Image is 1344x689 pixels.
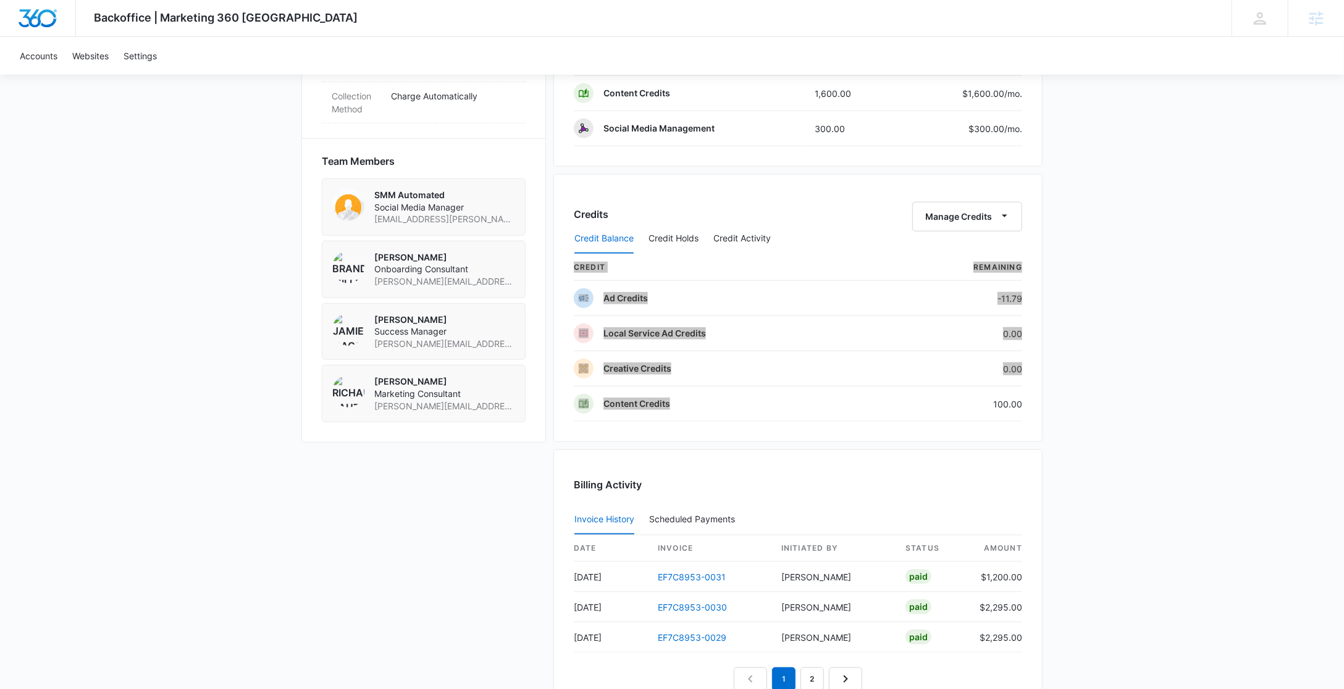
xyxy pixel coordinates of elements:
span: Onboarding Consultant [374,263,515,275]
button: Credit Activity [713,224,771,254]
td: 300.00 [805,111,895,146]
td: [PERSON_NAME] [771,622,896,653]
th: amount [970,535,1022,562]
span: [PERSON_NAME][EMAIL_ADDRESS][PERSON_NAME][DOMAIN_NAME] [374,400,515,412]
p: SMM Automated [374,189,515,201]
img: Brandon Miller [332,251,364,283]
th: date [574,535,648,562]
div: Paid [905,630,931,645]
p: Local Service Ad Credits [603,327,706,340]
span: [PERSON_NAME][EMAIL_ADDRESS][PERSON_NAME][DOMAIN_NAME] [374,338,515,350]
p: $1,600.00 [962,87,1022,100]
a: EF7C8953-0031 [658,572,726,582]
span: Social Media Manager [374,201,515,214]
div: Paid [905,569,931,584]
img: Jamie Dagg [332,314,364,346]
p: [PERSON_NAME] [374,375,515,388]
p: Social Media Management [603,122,715,135]
td: [DATE] [574,562,648,592]
td: -11.79 [891,281,1022,316]
a: Websites [65,37,116,75]
div: Paid [905,599,931,614]
td: [PERSON_NAME] [771,592,896,622]
h3: Billing Activity [574,477,1022,492]
td: [DATE] [574,622,648,653]
a: EF7C8953-0030 [658,602,727,612]
span: /mo. [1004,88,1022,99]
span: /mo. [1004,123,1022,134]
p: Ad Credits [603,292,648,304]
div: Collection MethodCharge Automatically [322,82,526,123]
td: 100.00 [891,386,1022,422]
a: Accounts [12,37,65,75]
span: Team Members [322,154,395,169]
button: Invoice History [574,505,634,535]
span: [EMAIL_ADDRESS][PERSON_NAME][DOMAIN_NAME] [374,213,515,225]
td: $2,295.00 [970,622,1022,653]
p: [PERSON_NAME] [374,251,515,264]
img: SMM Automated [332,189,364,221]
a: Settings [116,37,164,75]
p: [PERSON_NAME] [374,314,515,326]
img: Richard Sauter [332,375,364,407]
button: Credit Balance [574,224,634,254]
td: 0.00 [891,351,1022,386]
p: Charge Automatically [391,90,516,102]
span: Backoffice | Marketing 360 [GEOGRAPHIC_DATA] [94,11,358,24]
th: credit [574,254,891,281]
div: Scheduled Payments [649,515,740,524]
td: $1,200.00 [970,562,1022,592]
td: [DATE] [574,592,648,622]
td: [PERSON_NAME] [771,562,896,592]
a: EF7C8953-0029 [658,632,726,643]
button: Credit Holds [649,224,699,254]
th: invoice [648,535,771,562]
th: Remaining [891,254,1022,281]
td: $2,295.00 [970,592,1022,622]
dt: Collection Method [332,90,381,115]
h3: Credits [574,207,608,222]
td: 1,600.00 [805,76,895,111]
th: Initiated By [771,535,896,562]
p: $300.00 [964,122,1022,135]
th: status [896,535,970,562]
span: Success Manager [374,325,515,338]
p: Creative Credits [603,362,671,375]
td: 0.00 [891,316,1022,351]
span: [PERSON_NAME][EMAIL_ADDRESS][PERSON_NAME][DOMAIN_NAME] [374,275,515,288]
span: Marketing Consultant [374,388,515,400]
p: Content Credits [603,398,670,410]
button: Manage Credits [912,202,1022,232]
p: Content Credits [603,87,670,99]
